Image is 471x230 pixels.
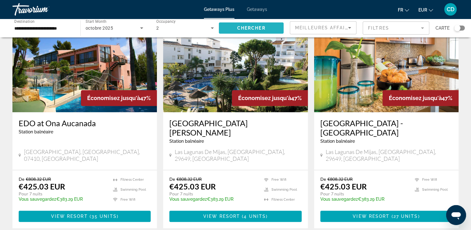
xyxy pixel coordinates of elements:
[156,19,176,24] span: Occupancy
[204,7,234,12] a: Getaways Plus
[19,191,107,197] p: Pour 7 nuits
[422,188,448,192] span: Swimming Pool
[19,118,151,128] a: EDO at Ona Aucanada
[120,198,135,202] span: Free Wifi
[51,214,88,219] span: View Resort
[169,197,207,202] span: Vous sauvegardez
[19,129,53,134] span: Station balnéaire
[19,211,151,222] button: View Resort(35 units)
[19,197,107,202] p: €383.29 EUR
[422,178,437,182] span: Free Wifi
[436,24,450,32] span: Carte
[238,95,291,101] span: Économisez jusqu'à
[271,178,286,182] span: Free Wifi
[169,118,301,137] a: [GEOGRAPHIC_DATA][PERSON_NAME]
[219,22,284,34] button: Chercher
[203,214,240,219] span: View Resort
[320,191,408,197] p: Pour 7 nuits
[120,178,144,182] span: Fitness Center
[12,1,75,17] a: Travorium
[169,139,204,144] span: Station balnéaire
[169,197,257,202] p: €383.29 EUR
[398,5,409,14] button: Change language
[383,90,459,106] div: 47%
[363,21,429,35] button: Filter
[320,182,367,191] p: €425.03 EUR
[389,95,442,101] span: Économisez jusqu'à
[86,19,106,24] span: Start Month
[24,148,151,162] span: [GEOGRAPHIC_DATA], [GEOGRAPHIC_DATA], 07410, [GEOGRAPHIC_DATA]
[447,6,455,12] span: CD
[19,182,65,191] p: €425.03 EUR
[92,214,117,219] span: 35 units
[314,12,459,112] img: ii_mde1.jpg
[169,182,216,191] p: €425.03 EUR
[81,90,157,106] div: 47%
[271,198,295,202] span: Fitness Center
[418,5,433,14] button: Change currency
[295,25,355,30] span: Meilleures affaires
[442,3,459,16] button: User Menu
[320,197,408,202] p: €383.29 EUR
[240,214,268,219] span: ( )
[326,148,452,162] span: Las Lagunas de Mijas, [GEOGRAPHIC_DATA], 29649, [GEOGRAPHIC_DATA]
[320,197,358,202] span: Vous sauvegardez
[26,176,51,182] span: €808.32 EUR
[320,118,452,137] a: [GEOGRAPHIC_DATA] - [GEOGRAPHIC_DATA]
[393,214,418,219] span: 27 units
[398,7,403,12] span: fr
[169,211,301,222] button: View Resort(4 units)
[320,139,355,144] span: Station balnéaire
[163,12,308,112] img: ii_drd1.jpg
[320,176,326,182] span: De
[175,148,301,162] span: Las Lagunas de Mijas, [GEOGRAPHIC_DATA], 29649, [GEOGRAPHIC_DATA]
[12,12,157,112] img: ii_auc1.jpg
[237,26,266,31] span: Chercher
[389,214,420,219] span: ( )
[327,176,353,182] span: €808.32 EUR
[87,95,140,101] span: Économisez jusqu'à
[169,191,257,197] p: Pour 7 nuits
[88,214,119,219] span: ( )
[177,176,202,182] span: €808.32 EUR
[19,176,24,182] span: De
[295,24,351,31] mat-select: Sort by
[446,205,466,225] iframe: Bouton de lancement de la fenêtre de messagerie
[271,188,297,192] span: Swimming Pool
[320,211,452,222] button: View Resort(27 units)
[120,188,146,192] span: Swimming Pool
[418,7,427,12] span: EUR
[19,197,56,202] span: Vous sauvegardez
[14,19,35,23] span: Destination
[244,214,266,219] span: 4 units
[232,90,308,106] div: 47%
[247,7,267,12] a: Getaways
[156,26,159,31] span: 2
[169,176,175,182] span: De
[86,26,113,31] span: octobre 2025
[353,214,389,219] span: View Resort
